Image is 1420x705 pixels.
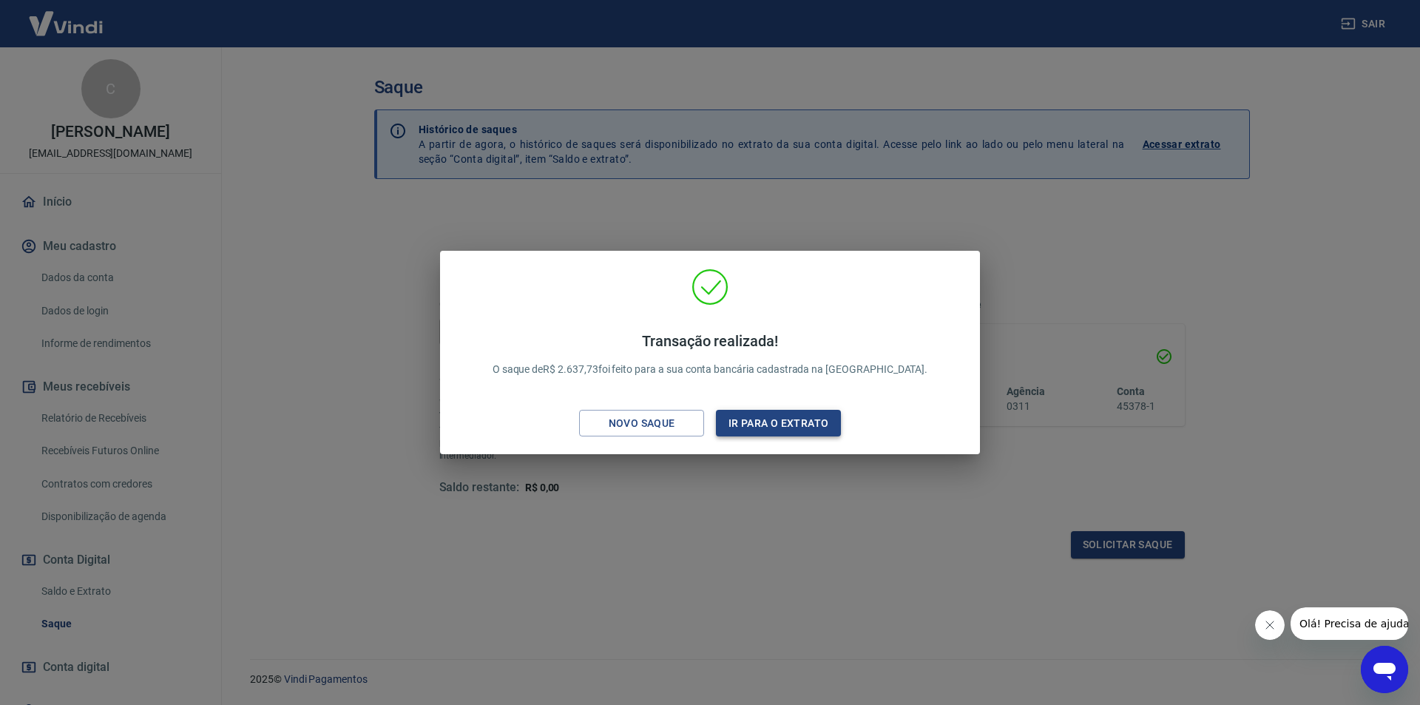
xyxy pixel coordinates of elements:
[1361,646,1408,693] iframe: Botão para abrir a janela de mensagens
[493,332,928,350] h4: Transação realizada!
[1291,607,1408,640] iframe: Mensagem da empresa
[1255,610,1285,640] iframe: Fechar mensagem
[716,410,841,437] button: Ir para o extrato
[493,332,928,377] p: O saque de R$ 2.637,73 foi feito para a sua conta bancária cadastrada na [GEOGRAPHIC_DATA].
[579,410,704,437] button: Novo saque
[9,10,124,22] span: Olá! Precisa de ajuda?
[591,414,693,433] div: Novo saque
